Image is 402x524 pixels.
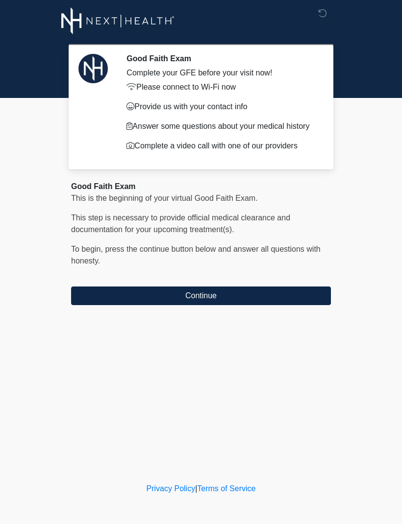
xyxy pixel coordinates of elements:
[61,7,175,34] img: Next-Health Logo
[78,54,108,83] img: Agent Avatar
[71,286,331,305] button: Continue
[71,194,258,202] span: This is the beginning of your virtual Good Faith Exam.
[71,181,331,192] div: Good Faith Exam
[126,54,316,63] h2: Good Faith Exam
[126,101,316,113] p: Provide us with your contact info
[71,214,290,234] span: This step is necessary to provide official medical clearance and documentation for your upcoming ...
[126,140,316,152] p: Complete a video call with one of our providers
[197,484,255,493] a: Terms of Service
[195,484,197,493] a: |
[147,484,196,493] a: Privacy Policy
[126,67,316,79] div: Complete your GFE before your visit now!
[126,120,316,132] p: Answer some questions about your medical history
[71,245,321,265] span: To begin, ﻿﻿﻿﻿﻿﻿press the continue button below and answer all questions with honesty.
[126,81,316,93] p: Please connect to Wi-Fi now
